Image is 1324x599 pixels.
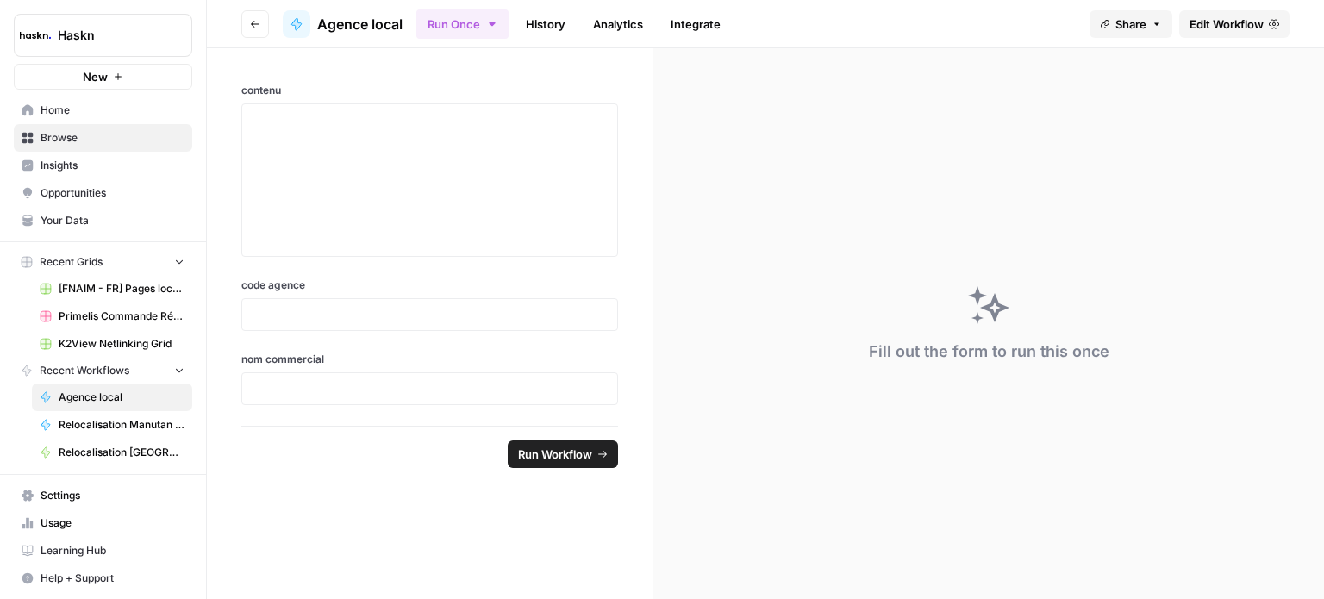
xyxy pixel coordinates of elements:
a: Browse [14,124,192,152]
span: Learning Hub [41,543,184,558]
label: nom commercial [241,352,618,367]
button: New [14,64,192,90]
div: Fill out the form to run this once [869,340,1109,364]
label: code agence [241,278,618,293]
a: Primelis Commande Rédaction Netlinking (2).csv [32,303,192,330]
a: Usage [14,509,192,537]
a: Your Data [14,207,192,234]
span: Primelis Commande Rédaction Netlinking (2).csv [59,309,184,324]
a: Opportunities [14,179,192,207]
button: Recent Grids [14,249,192,275]
span: Settings [41,488,184,503]
span: Insights [41,158,184,173]
span: Home [41,103,184,118]
a: Home [14,97,192,124]
span: Usage [41,515,184,531]
a: Agence local [32,384,192,411]
span: Opportunities [41,185,184,201]
a: Relocalisation Manutan - Republique Tchèque (CZ) [32,411,192,439]
button: Run Workflow [508,440,618,468]
a: Learning Hub [14,537,192,565]
a: Insights [14,152,192,179]
span: Share [1115,16,1146,33]
a: Integrate [660,10,731,38]
a: Settings [14,482,192,509]
label: contenu [241,83,618,98]
a: Edit Workflow [1179,10,1290,38]
img: Haskn Logo [20,20,51,51]
a: [FNAIM - FR] Pages location appartement + ville - 150-300 mots Grid [32,275,192,303]
button: Help + Support [14,565,192,592]
button: Recent Workflows [14,358,192,384]
button: Share [1090,10,1172,38]
span: [FNAIM - FR] Pages location appartement + ville - 150-300 mots Grid [59,281,184,296]
span: Run Workflow [518,446,592,463]
span: K2View Netlinking Grid [59,336,184,352]
span: New [83,68,108,85]
span: Recent Workflows [40,363,129,378]
span: Relocalisation [GEOGRAPHIC_DATA] [59,445,184,460]
a: Analytics [583,10,653,38]
a: Relocalisation [GEOGRAPHIC_DATA] [32,439,192,466]
span: Relocalisation Manutan - Republique Tchèque (CZ) [59,417,184,433]
button: Run Once [416,9,509,39]
a: History [515,10,576,38]
button: Workspace: Haskn [14,14,192,57]
span: Edit Workflow [1190,16,1264,33]
span: Agence local [59,390,184,405]
span: Your Data [41,213,184,228]
span: Help + Support [41,571,184,586]
a: Agence local [283,10,403,38]
span: Recent Grids [40,254,103,270]
span: Agence local [317,14,403,34]
a: K2View Netlinking Grid [32,330,192,358]
span: Haskn [58,27,162,44]
span: Browse [41,130,184,146]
